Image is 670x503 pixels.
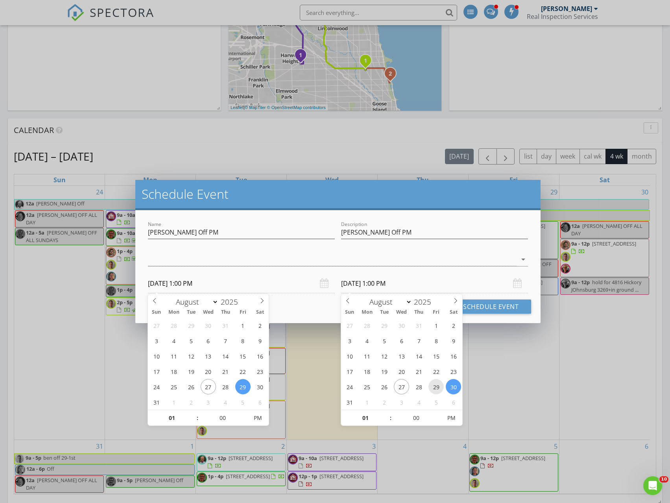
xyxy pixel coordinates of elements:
[359,348,375,364] span: August 11, 2025
[218,394,233,410] span: September 4, 2025
[359,379,375,394] span: August 25, 2025
[235,379,251,394] span: August 29, 2025
[218,318,233,333] span: July 31, 2025
[342,318,357,333] span: July 27, 2025
[411,364,426,379] span: August 21, 2025
[428,394,444,410] span: September 5, 2025
[201,333,216,348] span: August 6, 2025
[389,410,392,426] span: :
[166,364,181,379] span: August 18, 2025
[359,364,375,379] span: August 18, 2025
[201,348,216,364] span: August 13, 2025
[218,297,244,307] input: Year
[183,379,199,394] span: August 26, 2025
[149,318,164,333] span: July 27, 2025
[201,318,216,333] span: July 30, 2025
[411,394,426,410] span: September 4, 2025
[428,348,444,364] span: August 15, 2025
[342,394,357,410] span: August 31, 2025
[428,318,444,333] span: August 1, 2025
[218,364,233,379] span: August 21, 2025
[166,318,181,333] span: July 28, 2025
[183,364,199,379] span: August 19, 2025
[358,310,376,315] span: Mon
[377,318,392,333] span: July 29, 2025
[148,274,335,293] input: Select date
[659,476,668,483] span: 10
[519,255,528,264] i: arrow_drop_down
[218,333,233,348] span: August 7, 2025
[411,348,426,364] span: August 14, 2025
[394,394,409,410] span: September 3, 2025
[183,348,199,364] span: August 12, 2025
[428,310,445,315] span: Fri
[377,379,392,394] span: August 26, 2025
[643,476,662,495] iframe: Intercom live chat
[253,379,268,394] span: August 30, 2025
[149,394,164,410] span: August 31, 2025
[201,379,216,394] span: August 27, 2025
[235,318,251,333] span: August 1, 2025
[166,333,181,348] span: August 4, 2025
[411,318,426,333] span: July 31, 2025
[376,310,393,315] span: Tue
[218,348,233,364] span: August 14, 2025
[201,394,216,410] span: September 3, 2025
[235,364,251,379] span: August 22, 2025
[393,310,410,315] span: Wed
[217,310,234,315] span: Thu
[235,348,251,364] span: August 15, 2025
[394,348,409,364] span: August 13, 2025
[411,379,426,394] span: August 28, 2025
[446,318,461,333] span: August 2, 2025
[149,333,164,348] span: August 3, 2025
[428,364,444,379] span: August 22, 2025
[253,318,268,333] span: August 2, 2025
[342,333,357,348] span: August 3, 2025
[166,379,181,394] span: August 25, 2025
[342,348,357,364] span: August 10, 2025
[149,348,164,364] span: August 10, 2025
[218,379,233,394] span: August 28, 2025
[394,318,409,333] span: July 30, 2025
[411,333,426,348] span: August 7, 2025
[428,379,444,394] span: August 29, 2025
[377,364,392,379] span: August 19, 2025
[235,394,251,410] span: September 5, 2025
[412,297,438,307] input: Year
[359,318,375,333] span: July 28, 2025
[341,310,358,315] span: Sun
[166,394,181,410] span: September 1, 2025
[342,364,357,379] span: August 17, 2025
[341,274,528,293] input: Select date
[149,364,164,379] span: August 17, 2025
[446,379,461,394] span: August 30, 2025
[445,310,462,315] span: Sat
[253,348,268,364] span: August 16, 2025
[342,379,357,394] span: August 24, 2025
[165,310,183,315] span: Mon
[142,186,535,202] h2: Schedule Event
[235,333,251,348] span: August 8, 2025
[183,333,199,348] span: August 5, 2025
[377,394,392,410] span: September 2, 2025
[148,310,165,315] span: Sun
[253,364,268,379] span: August 23, 2025
[394,379,409,394] span: August 27, 2025
[410,310,428,315] span: Thu
[446,394,461,410] span: September 6, 2025
[183,318,199,333] span: July 29, 2025
[183,310,200,315] span: Tue
[200,310,217,315] span: Wed
[196,410,199,426] span: :
[253,333,268,348] span: August 9, 2025
[201,364,216,379] span: August 20, 2025
[440,410,462,426] span: Click to toggle
[359,394,375,410] span: September 1, 2025
[359,333,375,348] span: August 4, 2025
[450,300,531,314] button: Schedule Event
[253,394,268,410] span: September 6, 2025
[394,364,409,379] span: August 20, 2025
[446,333,461,348] span: August 9, 2025
[377,348,392,364] span: August 12, 2025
